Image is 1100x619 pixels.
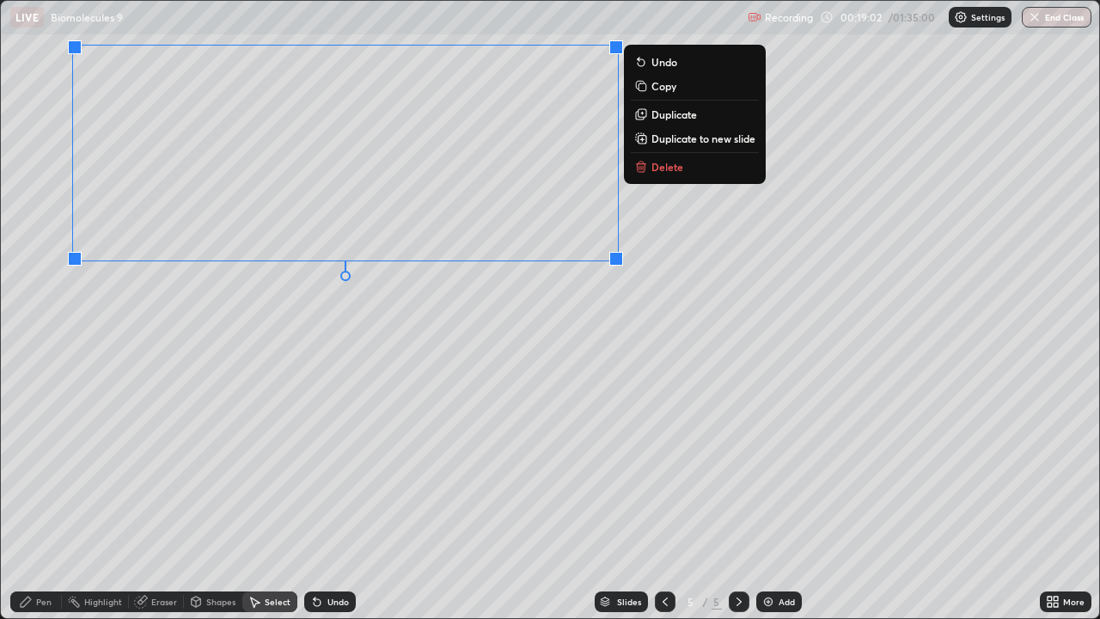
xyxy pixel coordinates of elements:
div: More [1063,598,1085,606]
div: / [703,597,708,607]
p: Settings [971,13,1005,21]
div: Slides [617,598,641,606]
button: Undo [631,52,759,72]
p: Delete [651,160,683,174]
p: Biomolecules 9 [51,10,123,24]
div: Select [265,598,290,606]
p: Undo [651,55,677,69]
div: 5 [682,597,700,607]
button: Delete [631,156,759,177]
button: End Class [1022,7,1091,28]
img: class-settings-icons [954,10,968,24]
img: add-slide-button [761,595,775,609]
div: Pen [36,598,52,606]
div: Shapes [206,598,235,606]
div: Add [779,598,795,606]
p: Duplicate [651,107,697,121]
img: recording.375f2c34.svg [748,10,761,24]
div: 5 [712,594,722,610]
button: Copy [631,76,759,96]
button: Duplicate [631,104,759,125]
p: Recording [765,11,813,24]
p: LIVE [15,10,39,24]
div: Undo [327,598,349,606]
img: end-class-cross [1028,10,1042,24]
p: Copy [651,79,676,93]
div: Eraser [151,598,177,606]
button: Duplicate to new slide [631,128,759,149]
div: Highlight [84,598,122,606]
p: Duplicate to new slide [651,132,755,145]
